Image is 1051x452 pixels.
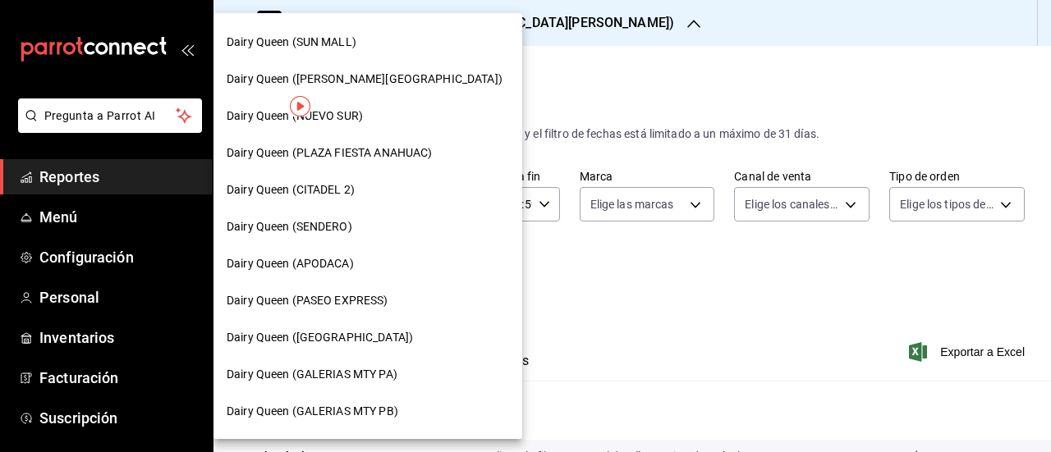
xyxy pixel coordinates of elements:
div: Dairy Queen ([PERSON_NAME][GEOGRAPHIC_DATA]) [213,61,522,98]
div: Dairy Queen (CITADEL 2) [213,171,522,208]
span: Dairy Queen (CITADEL 2) [227,181,355,199]
span: Dairy Queen (SENDERO) [227,218,352,235]
span: Dairy Queen ([PERSON_NAME][GEOGRAPHIC_DATA]) [227,71,503,88]
div: Dairy Queen (GALERIAS MTY PA) [213,356,522,393]
span: Dairy Queen (GALERIAS MTY PB) [227,403,398,420]
div: Dairy Queen (SUN MALL) [213,24,522,61]
span: Dairy Queen (NUEVO SUR) [227,107,363,125]
span: Dairy Queen (PASEO EXPRESS) [227,292,388,309]
div: Dairy Queen (NUEVO SUR) [213,98,522,135]
div: Dairy Queen (PASEO EXPRESS) [213,282,522,319]
div: Dairy Queen (APODACA) [213,245,522,282]
span: Dairy Queen (GALERIAS MTY PA) [227,366,397,383]
img: Tooltip marker [290,96,310,116]
div: Dairy Queen (PLAZA FIESTA ANAHUAC) [213,135,522,171]
div: Dairy Queen (GALERIAS MTY PB) [213,393,522,430]
span: Dairy Queen (APODACA) [227,255,354,272]
span: Dairy Queen ([GEOGRAPHIC_DATA]) [227,329,413,346]
span: Dairy Queen (PLAZA FIESTA ANAHUAC) [227,144,432,162]
span: Dairy Queen (SUN MALL) [227,34,356,51]
div: Dairy Queen (SENDERO) [213,208,522,245]
div: Dairy Queen ([GEOGRAPHIC_DATA]) [213,319,522,356]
